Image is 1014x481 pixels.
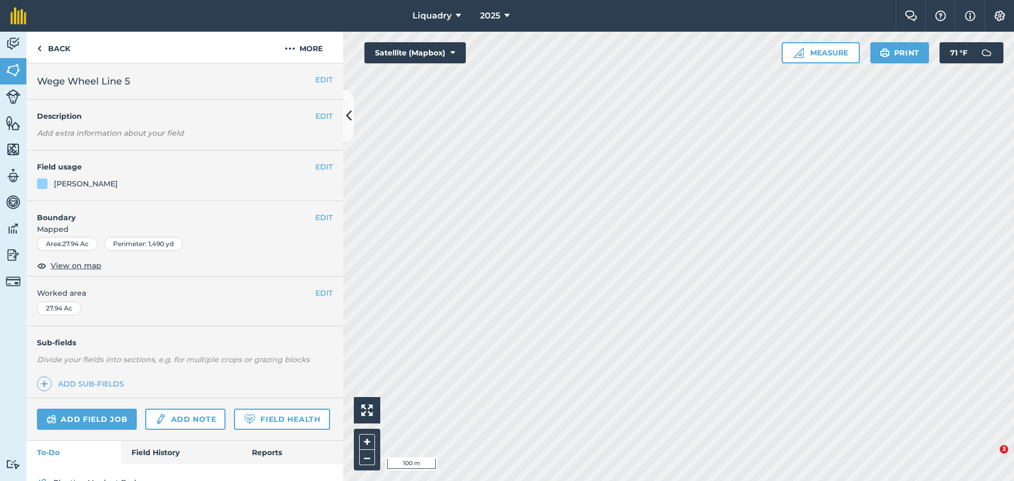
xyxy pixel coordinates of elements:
[359,450,375,465] button: –
[364,42,466,63] button: Satellite (Mapbox)
[793,48,804,58] img: Ruler icon
[940,42,1003,63] button: 71 °F
[37,376,128,391] a: Add sub-fields
[46,413,57,426] img: svg+xml;base64,PD94bWwgdmVyc2lvbj0iMS4wIiBlbmNvZGluZz0idXRmLTgiPz4KPCEtLSBHZW5lcmF0b3I6IEFkb2JlIE...
[315,110,333,122] button: EDIT
[6,36,21,52] img: svg+xml;base64,PD94bWwgdmVyc2lvbj0iMS4wIiBlbmNvZGluZz0idXRmLTgiPz4KPCEtLSBHZW5lcmF0b3I6IEFkb2JlIE...
[37,259,46,272] img: svg+xml;base64,PHN2ZyB4bWxucz0iaHR0cDovL3d3dy53My5vcmcvMjAwMC9zdmciIHdpZHRoPSIxOCIgaGVpZ2h0PSIyNC...
[26,32,81,63] a: Back
[315,212,333,223] button: EDIT
[6,142,21,157] img: svg+xml;base64,PHN2ZyB4bWxucz0iaHR0cDovL3d3dy53My5vcmcvMjAwMC9zdmciIHdpZHRoPSI1NiIgaGVpZ2h0PSI2MC...
[870,42,929,63] button: Print
[965,10,975,22] img: svg+xml;base64,PHN2ZyB4bWxucz0iaHR0cDovL3d3dy53My5vcmcvMjAwMC9zdmciIHdpZHRoPSIxNyIgaGVpZ2h0PSIxNy...
[37,128,184,138] em: Add extra information about your field
[6,247,21,263] img: svg+xml;base64,PD94bWwgdmVyc2lvbj0iMS4wIiBlbmNvZGluZz0idXRmLTgiPz4KPCEtLSBHZW5lcmF0b3I6IEFkb2JlIE...
[234,409,330,430] a: Field Health
[37,259,101,272] button: View on map
[26,337,343,348] h4: Sub-fields
[37,161,315,173] h4: Field usage
[155,413,166,426] img: svg+xml;base64,PD94bWwgdmVyc2lvbj0iMS4wIiBlbmNvZGluZz0idXRmLTgiPz4KPCEtLSBHZW5lcmF0b3I6IEFkb2JlIE...
[6,274,21,289] img: svg+xml;base64,PD94bWwgdmVyc2lvbj0iMS4wIiBlbmNvZGluZz0idXRmLTgiPz4KPCEtLSBHZW5lcmF0b3I6IEFkb2JlIE...
[37,237,98,251] div: Area : 27.94 Ac
[782,42,860,63] button: Measure
[6,194,21,210] img: svg+xml;base64,PD94bWwgdmVyc2lvbj0iMS4wIiBlbmNvZGluZz0idXRmLTgiPz4KPCEtLSBHZW5lcmF0b3I6IEFkb2JlIE...
[41,378,48,390] img: svg+xml;base64,PHN2ZyB4bWxucz0iaHR0cDovL3d3dy53My5vcmcvMjAwMC9zdmciIHdpZHRoPSIxNCIgaGVpZ2h0PSIyNC...
[145,409,226,430] a: Add note
[51,260,101,271] span: View on map
[361,404,373,416] img: Four arrows, one pointing top left, one top right, one bottom right and the last bottom left
[37,287,333,299] span: Worked area
[241,441,343,464] a: Reports
[11,7,26,24] img: fieldmargin Logo
[315,74,333,86] button: EDIT
[26,223,343,235] span: Mapped
[6,459,21,469] img: svg+xml;base64,PD94bWwgdmVyc2lvbj0iMS4wIiBlbmNvZGluZz0idXRmLTgiPz4KPCEtLSBHZW5lcmF0b3I6IEFkb2JlIE...
[37,301,81,315] div: 27.94 Ac
[26,441,121,464] a: To-Do
[6,115,21,131] img: svg+xml;base64,PHN2ZyB4bWxucz0iaHR0cDovL3d3dy53My5vcmcvMjAwMC9zdmciIHdpZHRoPSI1NiIgaGVpZ2h0PSI2MC...
[26,201,315,223] h4: Boundary
[880,46,890,59] img: svg+xml;base64,PHN2ZyB4bWxucz0iaHR0cDovL3d3dy53My5vcmcvMjAwMC9zdmciIHdpZHRoPSIxOSIgaGVpZ2h0PSIyNC...
[315,161,333,173] button: EDIT
[976,42,997,63] img: svg+xml;base64,PD94bWwgdmVyc2lvbj0iMS4wIiBlbmNvZGluZz0idXRmLTgiPz4KPCEtLSBHZW5lcmF0b3I6IEFkb2JlIE...
[121,441,241,464] a: Field History
[315,287,333,299] button: EDIT
[993,11,1006,21] img: A cog icon
[480,10,500,22] span: 2025
[359,434,375,450] button: +
[54,178,118,190] div: [PERSON_NAME]
[264,32,343,63] button: More
[6,89,21,104] img: svg+xml;base64,PD94bWwgdmVyc2lvbj0iMS4wIiBlbmNvZGluZz0idXRmLTgiPz4KPCEtLSBHZW5lcmF0b3I6IEFkb2JlIE...
[934,11,947,21] img: A question mark icon
[6,62,21,78] img: svg+xml;base64,PHN2ZyB4bWxucz0iaHR0cDovL3d3dy53My5vcmcvMjAwMC9zdmciIHdpZHRoPSI1NiIgaGVpZ2h0PSI2MC...
[37,42,42,55] img: svg+xml;base64,PHN2ZyB4bWxucz0iaHR0cDovL3d3dy53My5vcmcvMjAwMC9zdmciIHdpZHRoPSI5IiBoZWlnaHQ9IjI0Ii...
[905,11,917,21] img: Two speech bubbles overlapping with the left bubble in the forefront
[285,42,295,55] img: svg+xml;base64,PHN2ZyB4bWxucz0iaHR0cDovL3d3dy53My5vcmcvMjAwMC9zdmciIHdpZHRoPSIyMCIgaGVpZ2h0PSIyNC...
[37,409,137,430] a: Add field job
[412,10,452,22] span: Liquadry
[37,110,333,122] h4: Description
[1000,445,1008,454] span: 3
[37,355,309,364] em: Divide your fields into sections, e.g. for multiple crops or grazing blocks
[950,42,968,63] span: 71 ° F
[104,237,183,251] div: Perimeter : 1,490 yd
[37,74,130,89] span: Wege Wheel Line 5
[978,445,1003,470] iframe: Intercom live chat
[6,168,21,184] img: svg+xml;base64,PD94bWwgdmVyc2lvbj0iMS4wIiBlbmNvZGluZz0idXRmLTgiPz4KPCEtLSBHZW5lcmF0b3I6IEFkb2JlIE...
[6,221,21,237] img: svg+xml;base64,PD94bWwgdmVyc2lvbj0iMS4wIiBlbmNvZGluZz0idXRmLTgiPz4KPCEtLSBHZW5lcmF0b3I6IEFkb2JlIE...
